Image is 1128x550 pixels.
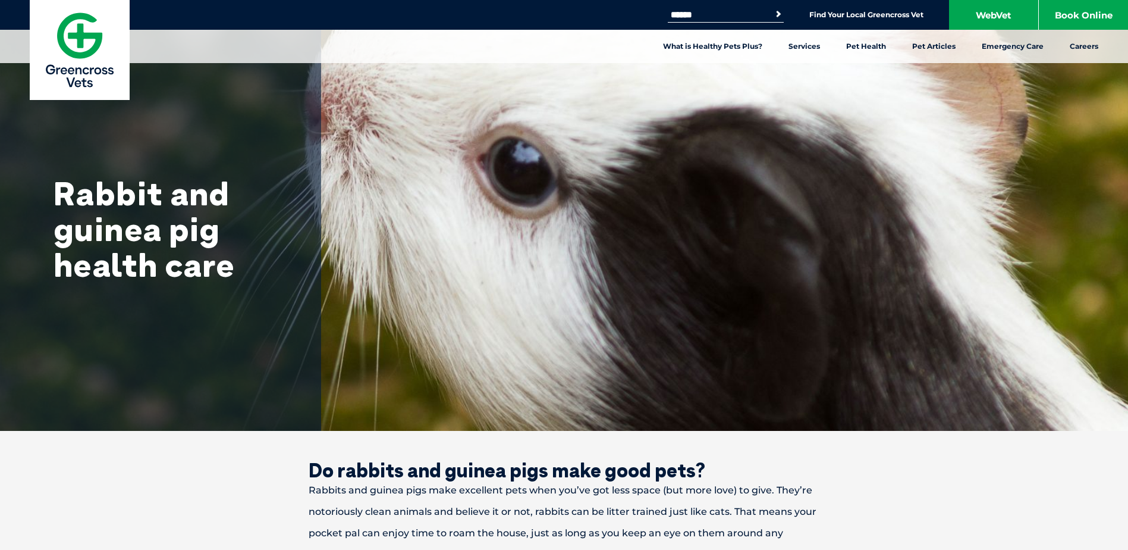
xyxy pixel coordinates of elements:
a: Pet Health [833,30,899,63]
a: Services [775,30,833,63]
a: Careers [1057,30,1111,63]
h1: Rabbit and guinea pig health care [54,176,291,283]
button: Search [772,8,784,20]
a: Emergency Care [969,30,1057,63]
h2: Do rabbits and guinea pigs make good pets? [267,461,862,480]
a: Find Your Local Greencross Vet [809,10,923,20]
a: What is Healthy Pets Plus? [650,30,775,63]
a: Pet Articles [899,30,969,63]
